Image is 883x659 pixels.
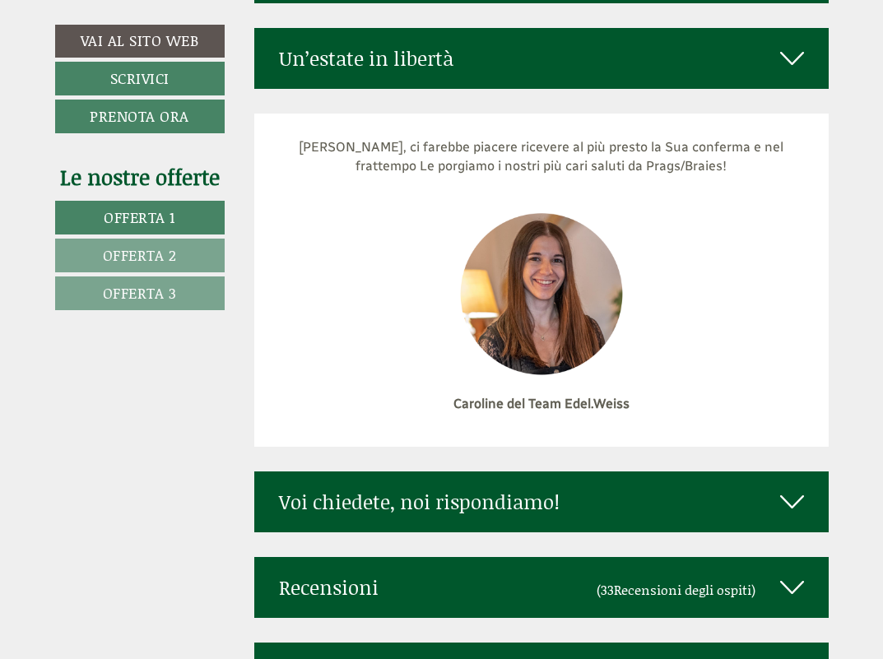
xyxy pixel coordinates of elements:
p: [PERSON_NAME], ci farebbe piacere ricevere al più presto la Sua conferma e nel frattempo Le porgi... [279,138,804,176]
span: Recensioni degli ospiti [614,580,751,599]
span: Offerta 1 [104,207,175,228]
span: Offerta 3 [103,282,177,304]
a: Prenota ora [55,100,225,133]
small: (33 ) [597,580,755,599]
img: image [458,211,625,376]
div: Un’estate in libertà [254,28,829,89]
span: Offerta 2 [103,244,177,266]
div: Recensioni [254,557,829,618]
a: Scrivici [55,62,225,95]
strong: Caroline del Team Edel.Weiss [453,396,630,411]
div: Le nostre offerte [55,162,225,193]
a: Vai al sito web [55,25,225,58]
div: Voi chiedete, noi rispondiamo! [254,471,829,532]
